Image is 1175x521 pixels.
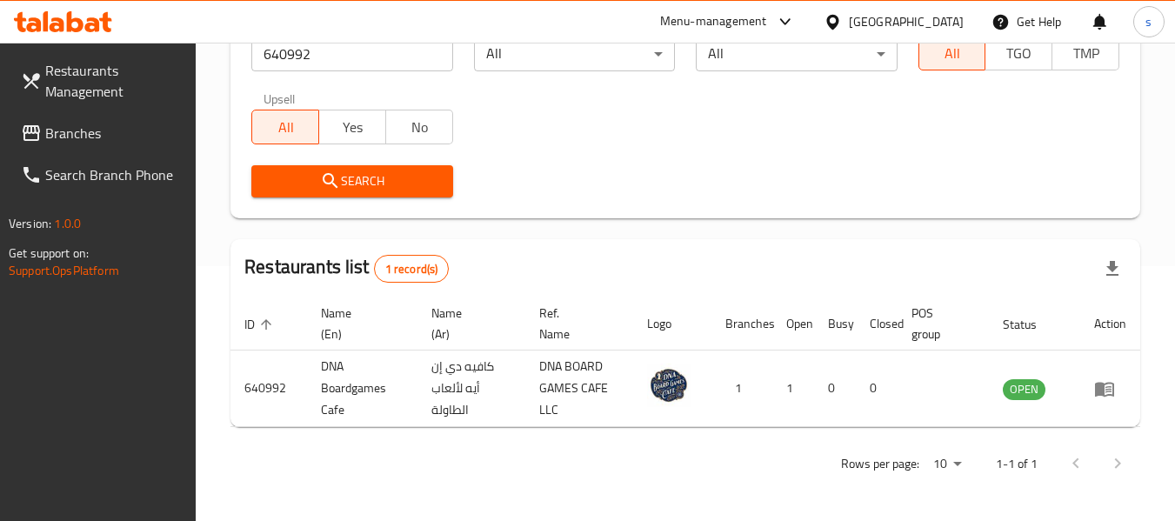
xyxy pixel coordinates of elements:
[385,110,453,144] button: No
[647,364,691,407] img: DNA Boardgames Cafe
[45,60,183,102] span: Restaurants Management
[259,115,312,140] span: All
[7,154,197,196] a: Search Branch Phone
[230,297,1140,427] table: enhanced table
[1003,314,1059,335] span: Status
[1094,378,1126,399] div: Menu
[711,351,772,427] td: 1
[431,303,504,344] span: Name (Ar)
[45,123,183,144] span: Branches
[251,37,452,71] input: Search for restaurant name or ID..
[7,50,197,112] a: Restaurants Management
[375,261,449,277] span: 1 record(s)
[911,303,968,344] span: POS group
[1003,379,1045,399] span: OPEN
[45,164,183,185] span: Search Branch Phone
[265,170,438,192] span: Search
[251,110,319,144] button: All
[841,453,919,475] p: Rows per page:
[525,351,634,427] td: DNA BOARD GAMES CAFE LLC
[633,297,711,351] th: Logo
[849,12,964,31] div: [GEOGRAPHIC_DATA]
[307,351,417,427] td: DNA Boardgames Cafe
[1051,36,1119,70] button: TMP
[814,297,856,351] th: Busy
[230,351,307,427] td: 640992
[1003,379,1045,400] div: OPEN
[696,37,897,71] div: All
[1145,12,1152,31] span: s
[244,314,277,335] span: ID
[244,254,449,283] h2: Restaurants list
[772,297,814,351] th: Open
[1092,248,1133,290] div: Export file
[1080,297,1140,351] th: Action
[856,351,898,427] td: 0
[926,451,968,478] div: Rows per page:
[660,11,767,32] div: Menu-management
[856,297,898,351] th: Closed
[918,36,986,70] button: All
[393,115,446,140] span: No
[321,303,397,344] span: Name (En)
[772,351,814,427] td: 1
[814,351,856,427] td: 0
[417,351,525,427] td: كافيه دي إن أيه لألعاب الطاولة
[9,212,51,235] span: Version:
[474,37,675,71] div: All
[318,110,386,144] button: Yes
[326,115,379,140] span: Yes
[9,259,119,282] a: Support.OpsPlatform
[996,453,1038,475] p: 1-1 of 1
[985,36,1052,70] button: TGO
[7,112,197,154] a: Branches
[9,242,89,264] span: Get support on:
[926,41,979,66] span: All
[539,303,613,344] span: Ref. Name
[1059,41,1112,66] span: TMP
[992,41,1045,66] span: TGO
[711,297,772,351] th: Branches
[251,165,452,197] button: Search
[54,212,81,235] span: 1.0.0
[264,92,296,104] label: Upsell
